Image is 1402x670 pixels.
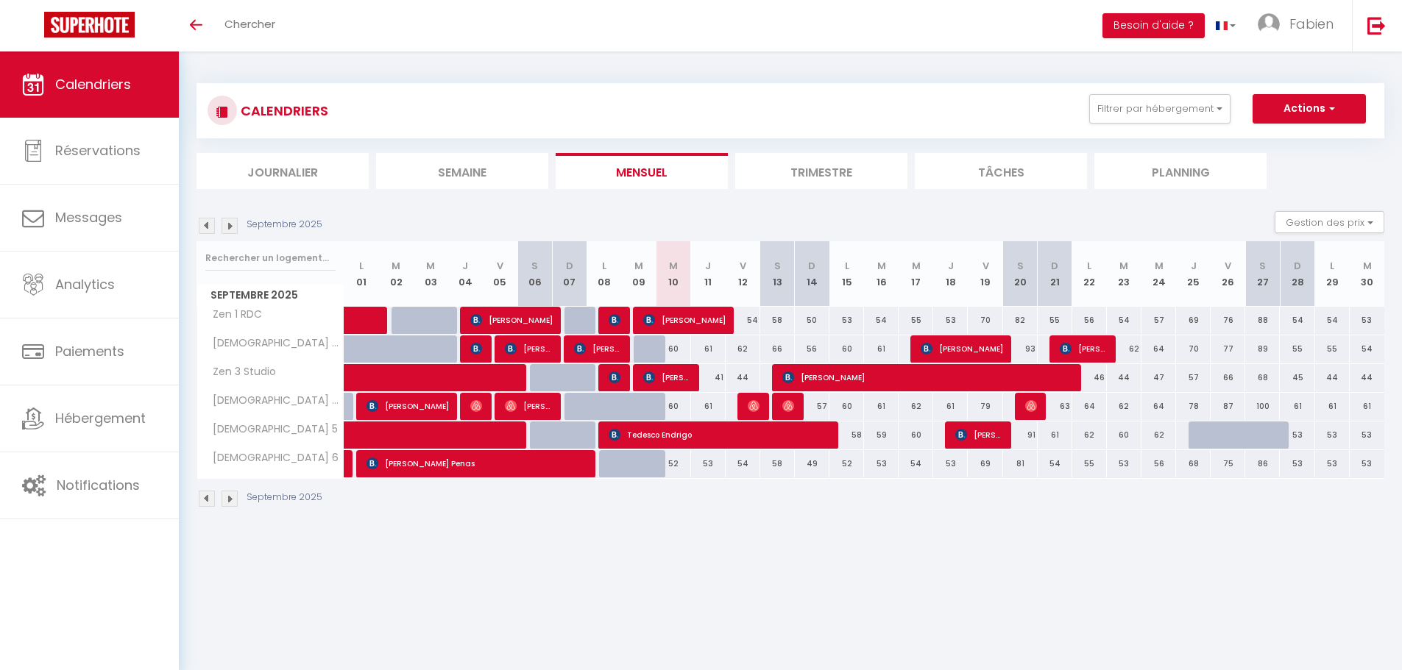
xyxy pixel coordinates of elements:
[808,259,815,273] abbr: D
[782,392,794,420] span: [PERSON_NAME]
[656,393,690,420] div: 60
[621,241,656,307] th: 09
[1141,393,1176,420] div: 64
[656,241,690,307] th: 10
[933,307,968,334] div: 53
[609,421,832,449] span: Tedesco Endrigo
[1141,364,1176,391] div: 47
[344,450,352,478] a: [PERSON_NAME]
[1072,393,1107,420] div: 64
[1003,307,1038,334] div: 82
[1350,421,1384,449] div: 53
[864,421,899,449] div: 59
[1038,421,1072,449] div: 61
[1176,335,1211,363] div: 70
[379,241,414,307] th: 02
[1211,364,1245,391] div: 66
[55,275,115,293] span: Analytics
[726,241,760,307] th: 12
[1245,335,1280,363] div: 89
[55,141,141,160] span: Réservations
[795,241,829,307] th: 14
[205,245,336,271] input: Rechercher un logement...
[877,259,886,273] abbr: M
[864,450,899,477] div: 53
[1119,259,1128,273] abbr: M
[505,335,552,363] span: [PERSON_NAME]
[983,259,989,273] abbr: V
[1176,241,1211,307] th: 25
[1280,364,1314,391] div: 45
[1350,307,1384,334] div: 53
[414,241,448,307] th: 03
[1072,364,1107,391] div: 46
[1107,307,1141,334] div: 54
[1259,259,1266,273] abbr: S
[199,335,347,352] span: [DEMOGRAPHIC_DATA] 2 RDC
[691,393,726,420] div: 61
[1350,393,1384,420] div: 61
[1155,259,1164,273] abbr: M
[912,259,921,273] abbr: M
[760,307,795,334] div: 58
[470,335,482,363] span: [PERSON_NAME]
[760,335,795,363] div: 66
[691,335,726,363] div: 61
[609,363,620,391] span: [PERSON_NAME]
[602,259,606,273] abbr: L
[795,307,829,334] div: 50
[1038,307,1072,334] div: 55
[462,259,468,273] abbr: J
[899,241,933,307] th: 17
[199,307,266,323] span: Zen 1 RDC
[1107,421,1141,449] div: 60
[517,241,552,307] th: 06
[760,450,795,477] div: 58
[899,393,933,420] div: 62
[426,259,435,273] abbr: M
[726,450,760,477] div: 54
[915,153,1087,189] li: Tâches
[237,94,328,127] h3: CALENDRIERS
[774,259,781,273] abbr: S
[760,241,795,307] th: 13
[795,393,829,420] div: 57
[864,241,899,307] th: 16
[497,259,503,273] abbr: V
[1315,307,1350,334] div: 54
[1072,450,1107,477] div: 55
[1367,16,1386,35] img: logout
[566,259,573,273] abbr: D
[1280,335,1314,363] div: 55
[1107,335,1141,363] div: 62
[1003,241,1038,307] th: 20
[933,241,968,307] th: 18
[829,241,864,307] th: 15
[1141,421,1176,449] div: 62
[1176,364,1211,391] div: 57
[899,307,933,334] div: 55
[1315,364,1350,391] div: 44
[829,450,864,477] div: 52
[1072,241,1107,307] th: 22
[1087,259,1091,273] abbr: L
[197,153,369,189] li: Journalier
[1089,94,1231,124] button: Filtrer par hébergement
[609,306,620,334] span: [PERSON_NAME]
[1051,259,1058,273] abbr: D
[1280,241,1314,307] th: 28
[470,306,553,334] span: [PERSON_NAME]
[1211,307,1245,334] div: 76
[864,335,899,363] div: 61
[1141,241,1176,307] th: 24
[735,153,907,189] li: Trimestre
[1280,393,1314,420] div: 61
[199,421,341,438] span: [DEMOGRAPHIC_DATA] 5
[1107,364,1141,391] div: 44
[1245,393,1280,420] div: 100
[829,393,864,420] div: 60
[392,259,400,273] abbr: M
[1294,259,1301,273] abbr: D
[1315,450,1350,477] div: 53
[1350,241,1384,307] th: 30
